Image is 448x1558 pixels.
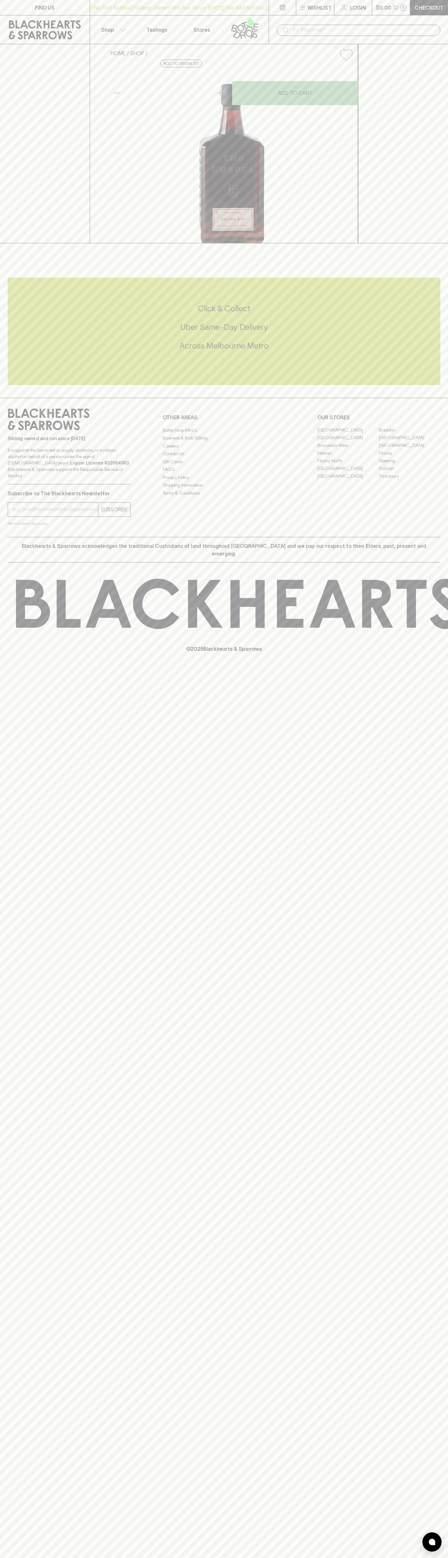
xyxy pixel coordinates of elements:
p: Tastings [147,26,167,34]
a: Thornbury [379,473,440,480]
p: OTHER AREAS [163,414,286,421]
a: [GEOGRAPHIC_DATA] [317,465,379,473]
a: Careers [163,442,286,450]
a: Tastings [134,15,179,44]
a: Fitzroy North [317,457,379,465]
h5: Uber Same-Day Delivery [8,322,440,332]
p: SUBSCRIBE [101,506,128,513]
a: Terms & Conditions [163,489,286,497]
a: Elwood [317,449,379,457]
a: Stores [179,15,224,44]
button: ADD TO CART [232,81,358,105]
img: bubble-icon [429,1539,435,1545]
h5: Across Melbourne Metro [8,340,440,351]
p: ADD TO CART [278,89,312,97]
a: [GEOGRAPHIC_DATA] [379,442,440,449]
p: We will never spam you [8,520,131,527]
button: SUBSCRIBE [98,503,130,516]
a: [GEOGRAPHIC_DATA] [317,426,379,434]
a: Geelong [379,457,440,465]
a: [GEOGRAPHIC_DATA] [317,473,379,480]
p: Login [350,4,366,12]
p: Subscribe to The Blackhearts Newsletter [8,490,131,497]
div: Call to action block [8,278,440,385]
a: Business & Bulk Gifting [163,434,286,442]
p: $0.00 [376,4,391,12]
input: e.g. jane@blackheartsandsparrows.com.au [13,504,98,515]
p: 0 [402,6,404,9]
p: Wishlist [307,4,332,12]
button: Add to wishlist [338,47,355,63]
a: Privacy Policy [163,473,286,481]
p: OUR STORES [317,414,440,421]
a: SHOP [130,50,144,56]
input: Try "Pinot noir" [292,25,435,35]
p: Sibling owned and run since [DATE] [8,435,131,442]
p: Stores [193,26,210,34]
a: [GEOGRAPHIC_DATA] [379,434,440,442]
a: Bottle Drop FAQ's [163,426,286,434]
p: Blackhearts & Sparrows acknowledges the traditional Custodians of land throughout [GEOGRAPHIC_DAT... [12,542,436,557]
a: FAQ's [163,466,286,473]
a: Prahran [379,465,440,473]
strong: Liquor License #32064953 [70,460,129,465]
a: Braddon [379,426,440,434]
a: Shipping Information [163,482,286,489]
a: Brunswick West [317,442,379,449]
p: Shop [101,26,114,34]
button: Shop [90,15,135,44]
p: It is against the law to sell or supply alcohol to, or to obtain alcohol on behalf of a person un... [8,447,131,479]
p: FIND US [35,4,55,12]
a: Gift Cards [163,458,286,465]
a: HOME [111,50,126,56]
h5: Click & Collect [8,303,440,314]
p: Checkout [415,4,444,12]
a: Contact Us [163,450,286,458]
img: 16897.png [106,66,358,243]
a: Fitzroy [379,449,440,457]
a: [GEOGRAPHIC_DATA] [317,434,379,442]
button: Add to wishlist [160,60,202,67]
